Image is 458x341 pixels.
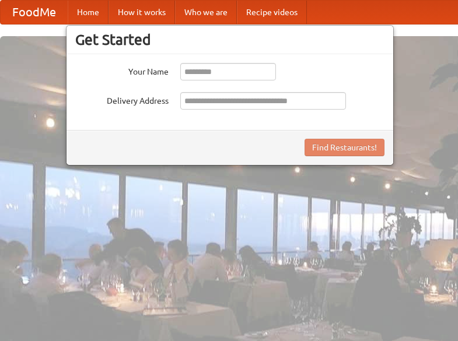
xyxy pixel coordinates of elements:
[305,139,384,156] button: Find Restaurants!
[1,1,68,24] a: FoodMe
[75,31,384,48] h3: Get Started
[237,1,307,24] a: Recipe videos
[75,92,169,107] label: Delivery Address
[109,1,175,24] a: How it works
[75,63,169,78] label: Your Name
[175,1,237,24] a: Who we are
[68,1,109,24] a: Home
